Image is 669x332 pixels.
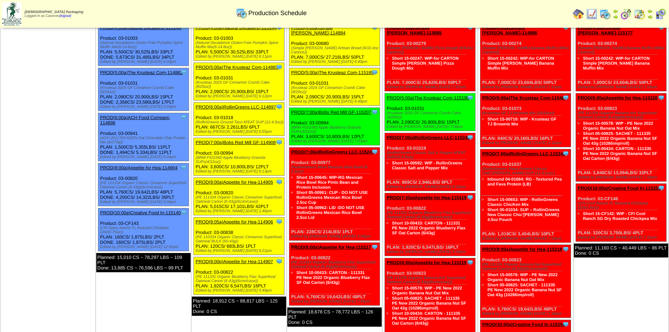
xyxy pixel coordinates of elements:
div: Product: 03-01031 PLAN: 2,090CS / 20,900LBS / 15PLT [194,63,284,100]
div: Edited by [PERSON_NAME] [DATE] 5:49pm [196,288,284,293]
a: (logout) [59,14,71,18]
div: Product: 03-01073 PLAN: 840CS / 20,160LBS / 16PLT [480,93,571,147]
img: Tooltip [276,139,283,146]
div: (Krusteaz 2025 GF Cinnamon Crumb Cake (8/20oz)) [291,86,380,94]
a: PROD(8:00p)Appetite for Hea-114907 [196,259,273,264]
div: Product: 03-01019 PLAN: 869CS / 2,946LBS / 8PLT [385,133,475,191]
div: Edited by [PERSON_NAME] [DATE] 5:49pm [387,250,475,254]
div: Product: 03-00838 PLAN: 120CS / 683LBS / 1PLT [194,217,284,255]
img: zoroco-logo-small.webp [2,2,21,26]
div: (Krusteaz 2025 GF Cinnamon Crumb Cake (8/20oz)) [196,80,284,89]
a: Short 15-00645: WIP-RG Mexican Rice Bowl Rice Pinto Bean and Protein Inclusion [296,175,362,190]
img: Tooltip [371,243,378,250]
a: Short 10-00434: CARTON - 111335 PE New 2022 Organic Banana Nut SF Oat Carton (6/43g) [583,146,657,161]
div: (Simple [PERSON_NAME] Pizza Dough (6/9.8oz Cartons)) [387,46,475,54]
a: Short 15-00653: WIP - RollinGreens Classic ChicKen Mix [487,197,558,207]
div: Edited by [PERSON_NAME] [DATE] 7:05pm [291,299,380,304]
div: Product: 03-00820 PLAN: 5,760CS / 19,642LBS / 48PLT DONE: 4,200CS / 14,322LBS / 35PLT [98,163,189,206]
img: arrowright.gif [647,14,653,20]
img: Tooltip [371,109,378,116]
div: Edited by [PERSON_NAME] [DATE] 7:07pm [387,85,475,89]
div: Edited by [PERSON_NAME] [DATE] 6:04pm [100,155,189,159]
span: Logged in as Caceves [25,10,83,18]
div: Product: 03-01003 PLAN: 5,500CS / 30,525LBS / 33PLT [194,23,284,61]
a: PROD(10:00a)Creative Food In-115259 [578,185,661,191]
div: Product: 03-00820 PLAN: 5,015CS / 17,101LBS / 42PLT [194,178,284,215]
div: (PE 111331 Organic Blueberry Flax Superfood Oatmeal Carton (6-43g)(6crtn/case)) [387,211,475,219]
a: PROD(5:00a)The Krusteaz Com-115190 [387,95,469,100]
div: Edited by [PERSON_NAME] [DATE] 7:21pm [578,235,666,240]
img: Tooltip [180,209,187,216]
div: Edited by [PERSON_NAME] [DATE] 6:40pm [291,60,380,64]
img: Tooltip [276,178,283,185]
div: (Simple [PERSON_NAME] Banana Muffin (6/9oz Cartons)) [482,46,571,54]
a: PROD(8:05a)Appetite for Hea-114906 [196,219,273,224]
a: PROD(5:00a)The Krusteaz Com-114882 [100,70,183,75]
div: Edited by [PERSON_NAME] [DATE] 6:48pm [291,99,380,104]
div: Edited by [PERSON_NAME] [DATE] 7:08pm [387,125,475,129]
div: Edited by [PERSON_NAME] [DATE] 6:13pm [196,169,284,174]
img: arrowright.gif [613,14,618,20]
div: (RollinGreens Classic Salt & Pepper M'EAT SUP(12-4.5oz)) [387,151,475,159]
img: Tooltip [371,69,378,76]
a: Short 05-00825: SACHET - 111335 PE New 2022 Organic Banana Nut SF Oat 43g (10286imp/roll) [583,131,657,146]
a: PROD(7:45a)Appetite for Hea-115419 [387,195,467,200]
div: (ACH 2011762 KEEN Oat Chocolate Chip Protein Mix (6/270g)) [100,136,189,144]
div: Edited by [PERSON_NAME] [DATE] 7:03pm [291,139,380,143]
a: Short 05-01034: SUP – RollinGreens New Classic Chic'[PERSON_NAME] 4.5oz Pouch [487,207,559,222]
img: Tooltip [658,184,665,191]
div: Product: 03-00941 PLAN: 1,500CS / 5,355LBS / 11PLT DONE: 1,494CS / 5,334LBS / 11PLT [98,113,189,161]
a: Short 15-00578: WIP - PE New 2022 Organic Banana Nut Oat Mix [487,272,558,282]
div: Product: 03-00822 PLAN: 5,760CS / 19,642LBS / 48PLT [289,243,380,306]
div: Planned: 11,160 CS ~ 40,449 LBS ~ 86 PLT Done: 0 CS [574,243,668,258]
img: calendarprod.gif [599,8,611,20]
div: Edited by [PERSON_NAME] [DATE] 4:53pm [387,185,475,189]
div: (Krusteaz GF TJ Brownie Mix (24/16oz)) [482,111,571,115]
a: Short 15-00242: WIP-for CARTON Simple [PERSON_NAME] Banana Muffin Mix [583,56,650,71]
div: (Natural Decadence Gluten Free Pumpkin Spice Muffin Mix(6-14.8oz)) [196,41,284,49]
div: (BRM P101560 Apple Blueberry Granola SUPs(4/12oz)) [196,156,284,164]
a: PROD(6:00a)RollinGreens LLC-114897 [196,104,276,110]
div: Product: 03-01018 PLAN: 667CS / 2,261LBS / 6PLT [194,103,284,136]
div: Product: 03-00274 PLAN: 7,000CS / 23,604LBS / 50PLT [480,23,571,91]
a: PROD(6:00a)ACH Food Compani-114896 [100,115,170,125]
a: Short 05-00961: CUP - DO NOT USE RollinGreens Mexican Rice Bowl 2.5oz Cup [296,190,368,205]
div: Product: 03-00822 PLAN: 1,920CS / 6,547LBS / 16PLT [194,257,284,295]
div: Product: 03-CF143 PLAN: 160CS / 1,875LBS / 2PLT DONE: 160CS / 1,875LBS / 2PLT [98,208,189,251]
a: PROD(10:00a)Creative Food In-115140 [100,210,181,215]
div: Edited by [PERSON_NAME] [DATE] 7:19pm [578,175,666,180]
a: PROD(8:00a)Appetite for Hea-115217 [291,245,371,250]
a: Short 15-00710: WIP - Krusteaz GF TJ Brownie Mix [487,117,557,126]
div: Planned: 15,010 CS ~ 78,297 LBS ~ 109 PLT Done: 13,885 CS ~ 76,596 LBS ~ 99 PLT [96,253,191,272]
a: PROD(10:00a)Creative Food In-115256 [482,322,565,327]
a: PROD(5:00a)The Krusteaz Com-114883 [196,65,278,70]
a: Short 05-00825: SACHET - 111335 PE New 2022 Organic Banana Nut SF Oat 43g (10286imp/roll) [487,282,562,297]
img: Tooltip [467,94,474,101]
div: Edited by [PERSON_NAME] [DATE] 6:12pm [196,94,284,98]
a: PROD(7:00a)RollinGreens LLC-115245 [482,151,565,156]
div: Edited by [PERSON_NAME] [DATE] 6:03pm [100,60,189,64]
a: Short 15-00592: WIP - RollinGreens Classic Salt and Pepper Mix [392,161,463,170]
div: Product: 03-00279 PLAN: 7,000CS / 25,620LBS / 50PLT [385,23,475,91]
div: Planned: 18,678 CS ~ 78,772 LBS ~ 126 PLT Done: 0 CS [287,307,382,327]
img: Tooltip [180,164,187,171]
div: (PE 111335 Organic Banana Nut Superfood Oatmeal Carton (6-43g)(6crtn/case)) [387,276,475,284]
a: Short 15-00578: WIP - PE New 2022 Organic Banana Nut Oat Mix [392,286,462,295]
img: Tooltip [276,64,283,71]
a: PROD(8:00a)Appetite for Hea-114905 [196,180,273,185]
img: calendarprod.gif [236,7,247,19]
div: Product: 03-01031 PLAN: 2,090CS / 20,900LBS / 15PLT [385,93,475,131]
a: PROD(8:00a)Appetite for Hea-114904 [100,165,177,170]
div: Product: 03-01037 PLAN: 1,019CS / 3,454LBS / 10PLT [480,149,571,243]
div: (BRM P101560 Apple Blueberry Granola SUPs(4/12oz)) [291,125,380,134]
img: Tooltip [180,69,187,76]
div: (PE 111334 Organic Classic Cinnamon Superfood Oatmeal Carton (6-43g)(6crtn/case)) [100,181,189,189]
div: Edited by [PERSON_NAME] [DATE] 7:16pm [482,312,571,316]
a: Short 15-00578: WIP - PE New 2022 Organic Banana Nut Oat Mix [583,121,653,131]
div: (PE 111335 Organic Banana Nut Superfood Oatmeal Carton (6-43g)(6crtn/case)) [482,262,571,271]
img: Tooltip [467,259,474,266]
a: Short 10-00434: CARTON - 111335 PE New 2022 Organic Banana Nut SF Oat Carton (6/43g) [392,311,466,326]
img: Tooltip [562,150,569,157]
div: (RollinGreens Ground Taco M'EAT SUP (12-4.5oz)) [196,120,284,124]
img: calendarcustomer.gif [655,8,666,20]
